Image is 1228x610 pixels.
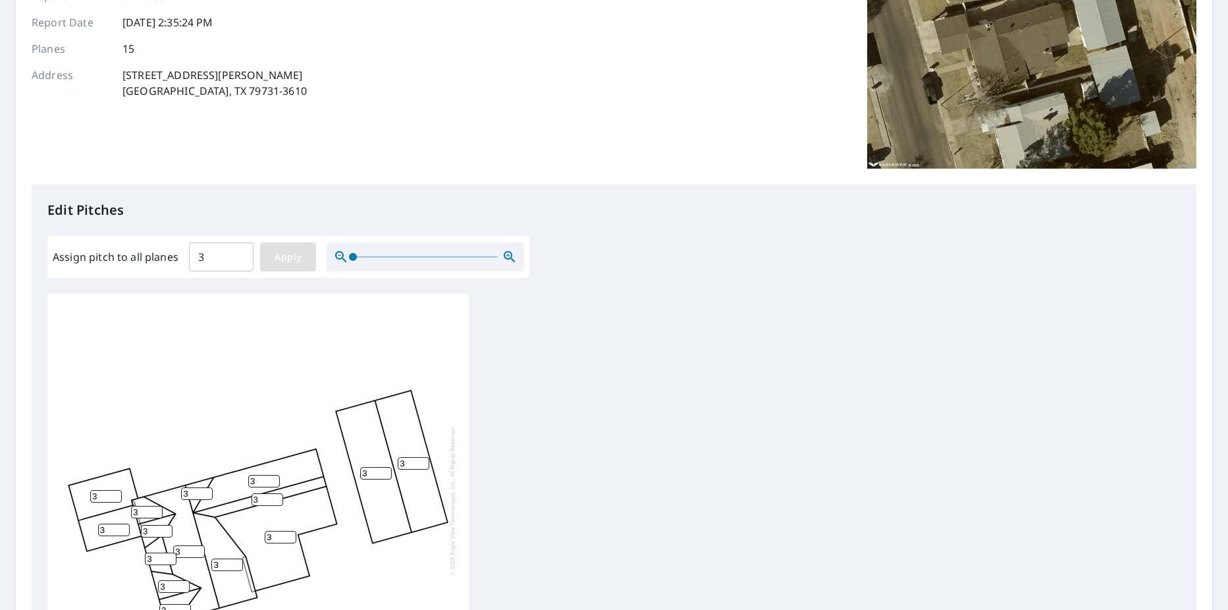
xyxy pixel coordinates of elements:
button: Apply [260,242,316,271]
p: Edit Pitches [47,200,1181,220]
p: 15 [122,41,134,57]
span: Apply [271,249,306,265]
p: [DATE] 2:35:24 PM [122,14,213,30]
p: [STREET_ADDRESS][PERSON_NAME] [GEOGRAPHIC_DATA], TX 79731-3610 [122,67,307,99]
p: Planes [32,41,111,57]
label: Assign pitch to all planes [53,249,178,265]
p: Address [32,67,111,99]
p: Report Date [32,14,111,30]
input: 00.0 [189,238,254,275]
